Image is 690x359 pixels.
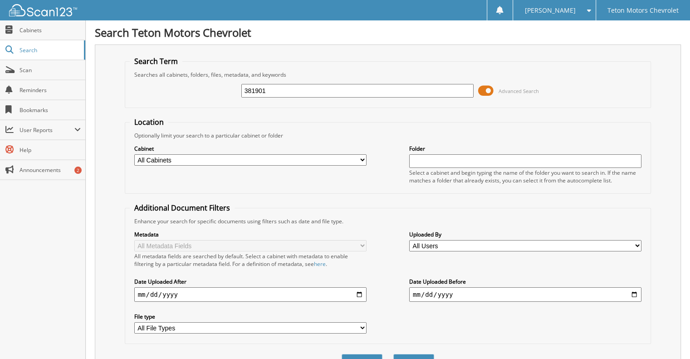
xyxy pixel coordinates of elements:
div: All metadata fields are searched by default. Select a cabinet with metadata to enable filtering b... [134,252,367,268]
legend: Additional Document Filters [130,203,235,213]
label: Date Uploaded After [134,278,367,285]
label: Uploaded By [409,231,641,238]
span: Advanced Search [499,88,539,94]
span: Bookmarks [20,106,81,114]
span: Announcements [20,166,81,174]
label: Metadata [134,231,367,238]
span: Scan [20,66,81,74]
span: Help [20,146,81,154]
div: Searches all cabinets, folders, files, metadata, and keywords [130,71,646,79]
span: User Reports [20,126,74,134]
div: 2 [74,167,82,174]
legend: Search Term [130,56,182,66]
label: Folder [409,145,641,152]
div: Enhance your search for specific documents using filters such as date and file type. [130,217,646,225]
span: Reminders [20,86,81,94]
a: here [314,260,326,268]
input: end [409,287,641,302]
label: Cabinet [134,145,367,152]
img: scan123-logo-white.svg [9,4,77,16]
span: Search [20,46,79,54]
span: [PERSON_NAME] [524,8,575,13]
span: Teton Motors Chevrolet [607,8,679,13]
div: Select a cabinet and begin typing the name of the folder you want to search in. If the name match... [409,169,641,184]
div: Optionally limit your search to a particular cabinet or folder [130,132,646,139]
label: File type [134,313,367,320]
legend: Location [130,117,168,127]
label: Date Uploaded Before [409,278,641,285]
input: start [134,287,367,302]
span: Cabinets [20,26,81,34]
h1: Search Teton Motors Chevrolet [95,25,681,40]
